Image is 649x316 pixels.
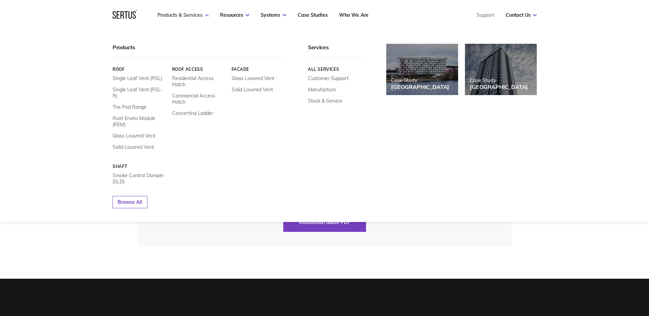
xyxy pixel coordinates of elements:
[113,133,155,139] a: Glass Louvred Vent
[526,237,649,316] iframe: Chat Widget
[113,115,167,128] a: Roof Enviro Module (REM)
[391,77,449,83] div: Case Study
[477,12,494,18] a: Support
[506,12,537,18] a: Contact Us
[231,75,274,81] a: Glass Louvred Vent
[283,213,366,232] button: Installation Guide PDF
[113,196,147,208] a: Browse All
[308,87,336,93] a: Manufacture
[113,87,167,99] a: Single Leaf Vent (RSL-R)
[339,12,368,18] a: Who We Are
[113,164,167,169] a: Shaft
[113,104,146,110] a: The Pod Range
[172,110,213,116] a: Concertina Ladder
[308,67,366,72] a: All services
[470,77,528,83] div: Case Study
[308,98,342,104] a: Stock & Service
[172,93,226,105] a: Commercial Access Hatch
[220,12,249,18] a: Resources
[308,44,366,58] div: Services
[113,144,154,150] a: Solid Louvred Vent
[298,12,328,18] a: Case Studies
[391,83,449,90] div: [GEOGRAPHIC_DATA]
[465,44,537,95] a: Case Study[GEOGRAPHIC_DATA]
[172,75,226,88] a: Residential Access Hatch
[172,67,226,72] a: Roof Access
[113,172,167,185] a: Smoke Control Damper (SLD)
[113,75,162,81] a: Single Leaf Vent (RSL)
[470,83,528,90] div: [GEOGRAPHIC_DATA]
[261,12,286,18] a: Systems
[386,44,458,95] a: Case Study[GEOGRAPHIC_DATA]
[113,44,286,58] div: Products
[308,75,349,81] a: Customer Support
[231,67,286,72] a: Facade
[157,12,209,18] a: Products & Services
[113,67,167,72] a: Roof
[231,87,273,93] a: Solid Louvred Vent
